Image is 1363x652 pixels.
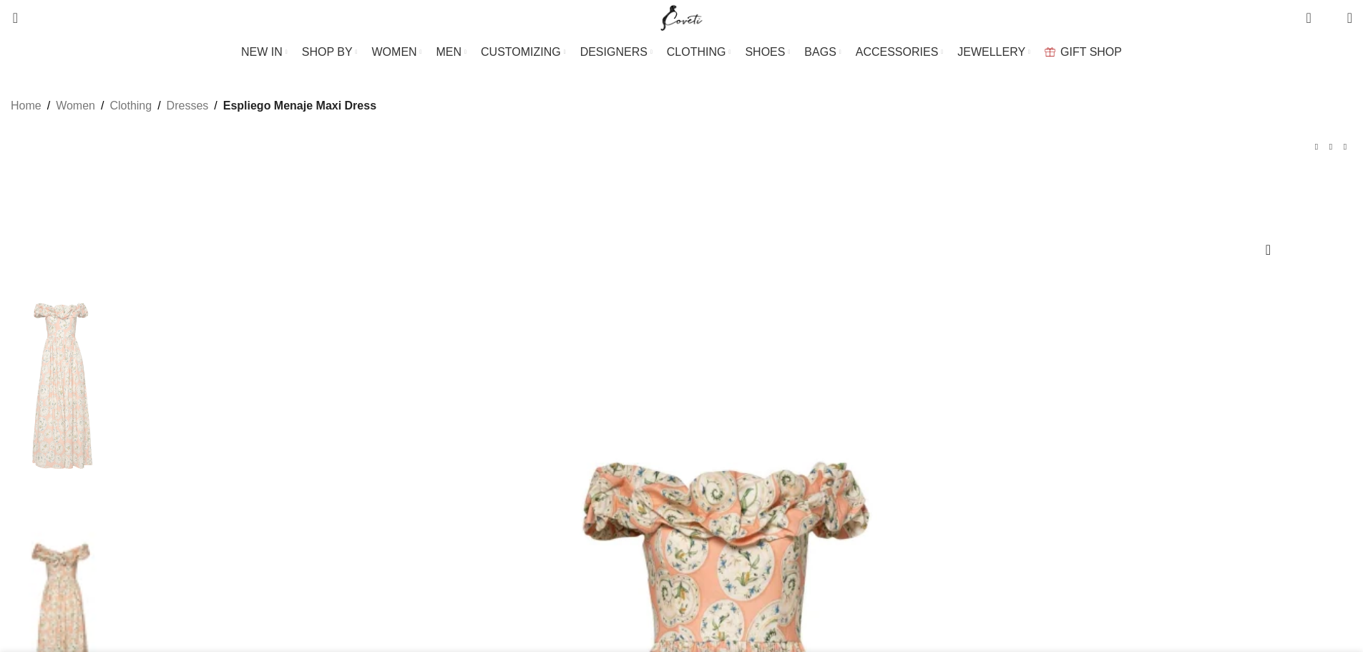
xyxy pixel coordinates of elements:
[667,45,726,59] span: CLOTHING
[1309,140,1324,154] a: Previous product
[372,38,422,67] a: WOMEN
[658,11,705,23] a: Site logo
[957,38,1030,67] a: JEWELLERY
[481,45,561,59] span: CUSTOMIZING
[1045,47,1055,57] img: GiftBag
[745,38,790,67] a: SHOES
[481,38,566,67] a: CUSTOMIZING
[1322,4,1337,32] div: My Wishlist
[167,97,209,115] a: Dresses
[580,38,653,67] a: DESIGNERS
[1299,4,1318,32] a: 0
[109,97,152,115] a: Clothing
[804,45,836,59] span: BAGS
[1338,140,1352,154] a: Next product
[667,38,731,67] a: CLOTHING
[241,38,288,67] a: NEW IN
[1060,45,1122,59] span: GIFT SHOP
[745,45,785,59] span: SHOES
[11,97,41,115] a: Home
[1045,38,1122,67] a: GIFT SHOP
[856,45,939,59] span: ACCESSORIES
[56,97,95,115] a: Women
[856,38,944,67] a: ACCESSORIES
[436,45,462,59] span: MEN
[302,45,353,59] span: SHOP BY
[1307,7,1318,18] span: 0
[241,45,283,59] span: NEW IN
[4,38,1359,67] div: Main navigation
[580,45,648,59] span: DESIGNERS
[957,45,1025,59] span: JEWELLERY
[436,38,466,67] a: MEN
[372,45,417,59] span: WOMEN
[1325,14,1336,25] span: 0
[4,4,18,32] a: Search
[302,38,358,67] a: SHOP BY
[18,266,105,501] img: Agua By Agua Bendita Dresses
[223,97,376,115] span: Espliego Menaje Maxi Dress
[804,38,841,67] a: BAGS
[11,97,376,115] nav: Breadcrumb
